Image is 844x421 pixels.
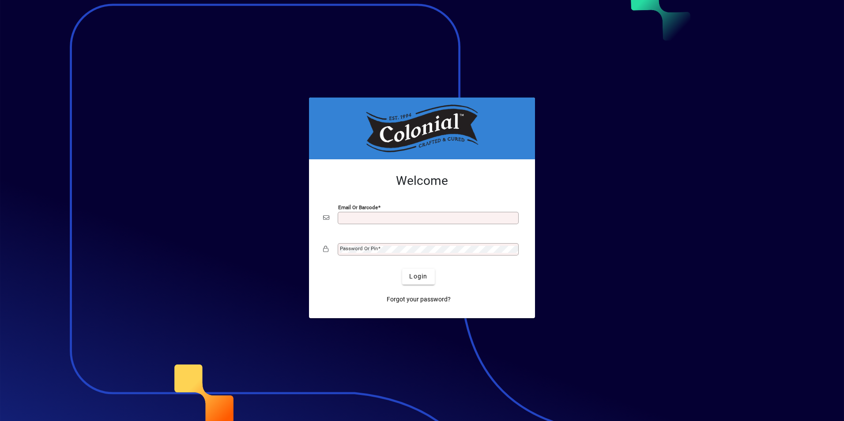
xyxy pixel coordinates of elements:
a: Forgot your password? [383,292,454,308]
mat-label: Email or Barcode [338,204,378,210]
button: Login [402,269,434,285]
span: Forgot your password? [387,295,451,304]
mat-label: Password or Pin [340,245,378,252]
span: Login [409,272,427,281]
h2: Welcome [323,173,521,188]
